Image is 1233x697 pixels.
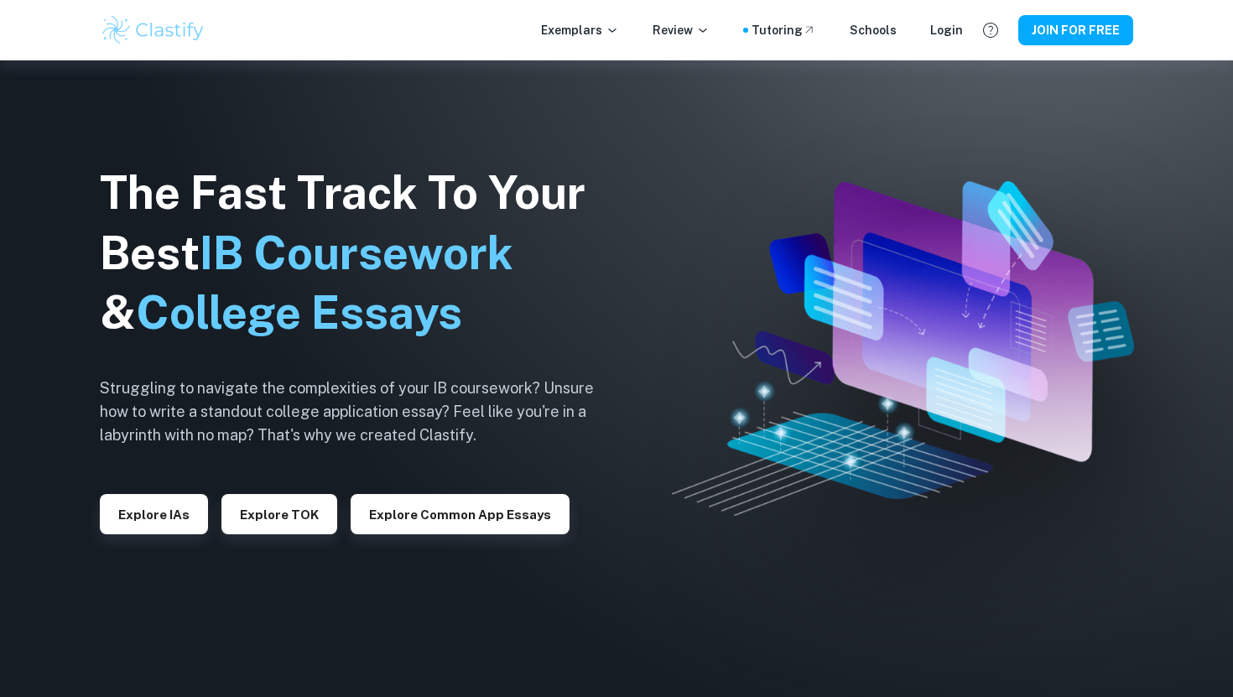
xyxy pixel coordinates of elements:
[100,506,208,522] a: Explore IAs
[541,21,619,39] p: Exemplars
[136,286,462,339] span: College Essays
[351,506,570,522] a: Explore Common App essays
[672,181,1135,516] img: Clastify hero
[653,21,710,39] p: Review
[100,494,208,534] button: Explore IAs
[100,377,620,447] h6: Struggling to navigate the complexities of your IB coursework? Unsure how to write a standout col...
[200,226,513,279] span: IB Coursework
[752,21,816,39] a: Tutoring
[351,494,570,534] button: Explore Common App essays
[850,21,897,39] a: Schools
[100,13,206,47] img: Clastify logo
[221,506,337,522] a: Explore TOK
[976,16,1005,44] button: Help and Feedback
[221,494,337,534] button: Explore TOK
[100,163,620,344] h1: The Fast Track To Your Best &
[930,21,963,39] a: Login
[1018,15,1133,45] button: JOIN FOR FREE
